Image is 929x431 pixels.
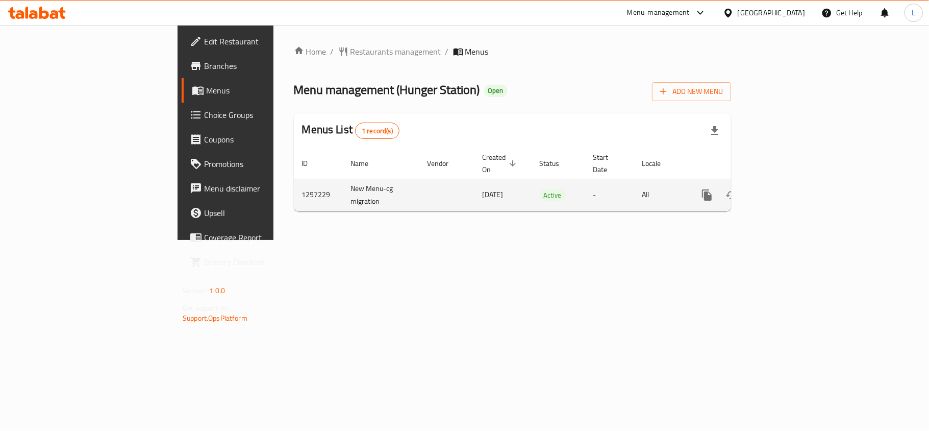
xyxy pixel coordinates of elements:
[465,45,489,58] span: Menus
[356,126,399,136] span: 1 record(s)
[912,7,915,18] span: L
[182,103,333,127] a: Choice Groups
[206,84,324,97] span: Menus
[483,151,519,176] span: Created On
[660,85,723,98] span: Add New Menu
[634,179,687,211] td: All
[540,157,573,170] span: Status
[483,188,504,201] span: [DATE]
[343,179,419,211] td: New Menu-cg migration
[585,179,634,211] td: -
[204,231,324,244] span: Coverage Report
[182,127,333,152] a: Coupons
[338,45,441,58] a: Restaurants management
[428,157,462,170] span: Vendor
[695,183,719,207] button: more
[355,123,399,139] div: Total records count
[302,122,399,139] h2: Menus List
[204,256,324,268] span: Grocery Checklist
[540,189,566,201] span: Active
[204,207,324,219] span: Upsell
[204,109,324,121] span: Choice Groups
[204,35,324,47] span: Edit Restaurant
[445,45,449,58] li: /
[204,158,324,170] span: Promotions
[484,85,508,97] div: Open
[204,133,324,146] span: Coupons
[627,7,690,19] div: Menu-management
[642,157,674,170] span: Locale
[484,86,508,95] span: Open
[182,29,333,54] a: Edit Restaurant
[182,201,333,225] a: Upsell
[302,157,321,170] span: ID
[738,7,805,18] div: [GEOGRAPHIC_DATA]
[183,301,230,315] span: Get support on:
[182,176,333,201] a: Menu disclaimer
[182,152,333,176] a: Promotions
[294,78,480,101] span: Menu management ( Hunger Station )
[182,225,333,250] a: Coverage Report
[209,284,225,297] span: 1.0.0
[687,148,801,179] th: Actions
[182,78,333,103] a: Menus
[702,118,727,143] div: Export file
[294,45,731,58] nav: breadcrumb
[182,54,333,78] a: Branches
[719,183,744,207] button: Change Status
[204,182,324,195] span: Menu disclaimer
[294,148,801,211] table: enhanced table
[182,250,333,274] a: Grocery Checklist
[204,60,324,72] span: Branches
[350,45,441,58] span: Restaurants management
[183,312,247,325] a: Support.OpsPlatform
[593,151,622,176] span: Start Date
[183,284,208,297] span: Version:
[652,82,731,101] button: Add New Menu
[351,157,382,170] span: Name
